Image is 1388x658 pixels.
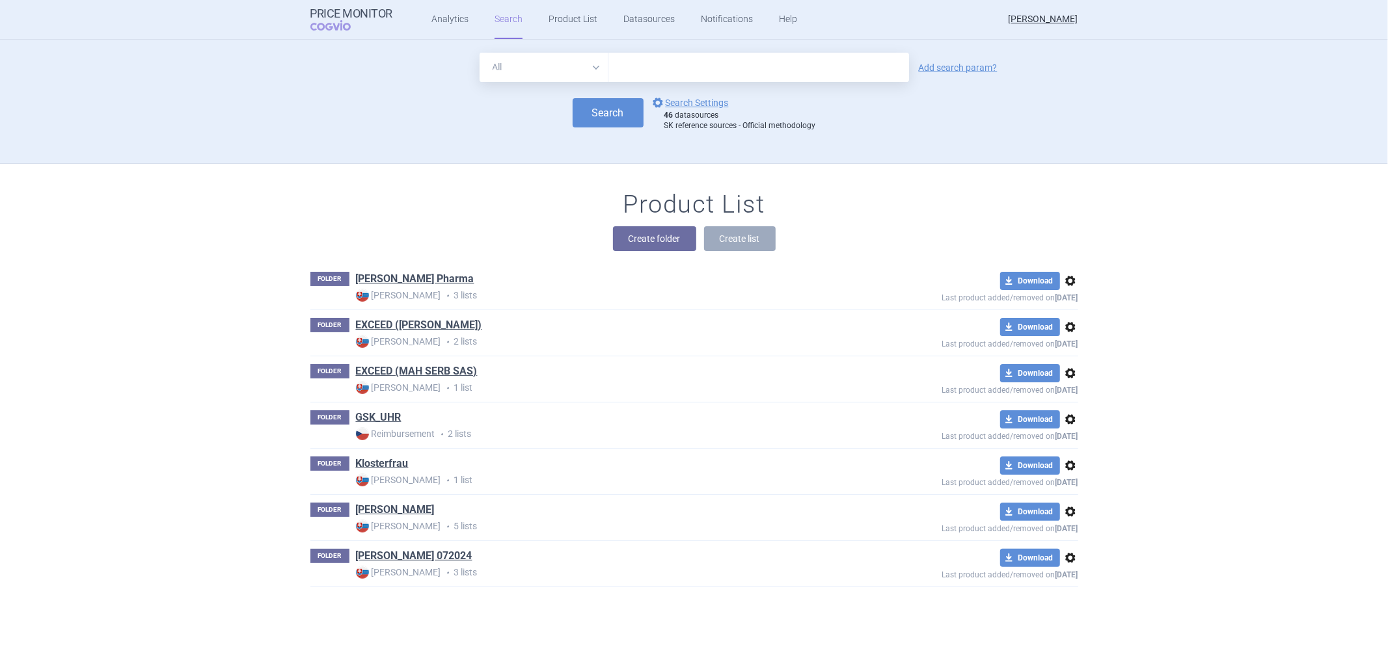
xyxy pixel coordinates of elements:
[356,335,369,348] img: SK
[356,549,472,563] a: [PERSON_NAME] 072024
[1055,293,1078,302] strong: [DATE]
[623,190,765,220] h1: Product List
[1000,318,1060,336] button: Download
[356,381,369,394] img: SK
[1055,432,1078,441] strong: [DATE]
[356,520,369,533] img: SK
[664,111,816,131] div: datasources SK reference sources - Official methodology
[1000,364,1060,382] button: Download
[310,549,349,563] p: FOLDER
[356,566,441,579] strong: [PERSON_NAME]
[310,7,393,20] strong: Price Monitor
[1055,524,1078,533] strong: [DATE]
[356,427,848,441] p: 2 lists
[310,318,349,332] p: FOLDER
[441,474,454,487] i: •
[310,364,349,378] p: FOLDER
[356,364,478,378] a: EXCEED (MAH SERB SAS)
[573,98,644,127] button: Search
[848,382,1078,395] p: Last product added/removed on
[356,381,848,395] p: 1 list
[356,364,478,381] h1: EXCEED (MAH SERB SAS)
[848,475,1078,487] p: Last product added/removed on
[356,456,409,471] a: Klosterfrau
[356,503,435,520] h1: Pierre Fabre
[356,272,474,286] a: [PERSON_NAME] Pharma
[356,289,441,302] strong: [PERSON_NAME]
[356,318,482,335] h1: EXCEED (MAH Hansa)
[1000,456,1060,475] button: Download
[1000,272,1060,290] button: Download
[310,410,349,425] p: FOLDER
[664,111,674,120] strong: 46
[848,567,1078,579] p: Last product added/removed on
[356,473,369,486] img: SK
[848,336,1078,349] p: Last product added/removed on
[356,318,482,332] a: EXCEED ([PERSON_NAME])
[1000,410,1060,428] button: Download
[441,566,454,579] i: •
[356,410,401,427] h1: GSK_UHR
[704,226,776,251] button: Create list
[356,520,848,533] p: 5 lists
[356,520,441,533] strong: [PERSON_NAME]
[356,410,401,425] a: GSK_UHR
[356,503,435,517] a: [PERSON_NAME]
[356,335,441,348] strong: [PERSON_NAME]
[356,381,441,394] strong: [PERSON_NAME]
[650,95,729,111] a: Search Settings
[848,428,1078,441] p: Last product added/removed on
[310,456,349,471] p: FOLDER
[310,7,393,32] a: Price MonitorCOGVIO
[356,549,472,566] h1: Pierre Fabre 072024
[356,335,848,349] p: 2 lists
[356,473,848,487] p: 1 list
[441,336,454,349] i: •
[356,473,441,486] strong: [PERSON_NAME]
[356,272,474,289] h1: ELVA Pharma
[356,289,369,302] img: SK
[1055,478,1078,487] strong: [DATE]
[441,289,454,302] i: •
[1055,570,1078,579] strong: [DATE]
[356,427,435,440] strong: Reimbursement
[310,503,349,517] p: FOLDER
[356,427,369,440] img: CZ
[919,63,998,72] a: Add search param?
[1000,549,1060,567] button: Download
[441,382,454,395] i: •
[441,520,454,533] i: •
[1055,386,1078,395] strong: [DATE]
[356,456,409,473] h1: Klosterfrau
[1055,339,1078,349] strong: [DATE]
[1000,503,1060,521] button: Download
[356,566,369,579] img: SK
[310,20,369,31] span: COGVIO
[356,289,848,302] p: 3 lists
[848,521,1078,533] p: Last product added/removed on
[613,226,696,251] button: Create folder
[848,290,1078,302] p: Last product added/removed on
[435,428,448,441] i: •
[356,566,848,579] p: 3 lists
[310,272,349,286] p: FOLDER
